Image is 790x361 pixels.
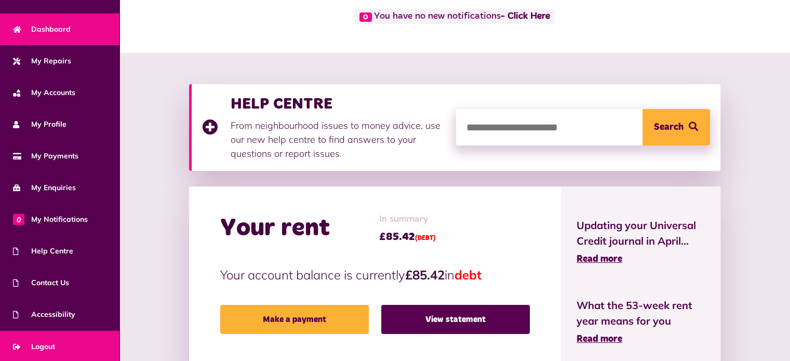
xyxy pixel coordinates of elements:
span: 0 [13,213,24,225]
span: Contact Us [13,277,69,288]
span: Read more [577,335,622,344]
span: Help Centre [13,246,73,257]
a: - Click Here [501,12,550,21]
span: My Repairs [13,56,71,66]
a: View statement [381,305,530,334]
span: You have no new notifications [355,9,555,24]
span: Dashboard [13,24,71,35]
span: (DEBT) [415,235,436,242]
span: Updating your Universal Credit journal in April... [577,218,705,249]
span: £85.42 [379,229,436,245]
span: debt [454,267,481,283]
span: My Notifications [13,214,88,225]
h3: HELP CENTRE [231,95,446,113]
span: My Enquiries [13,182,76,193]
p: Your account balance is currently in [220,265,530,284]
span: Accessibility [13,309,75,320]
span: What the 53-week rent year means for you [577,298,705,329]
span: Read more [577,255,622,264]
p: From neighbourhood issues to money advice, use our new help centre to find answers to your questi... [231,118,446,161]
a: What the 53-week rent year means for you Read more [577,298,705,346]
span: 0 [359,12,372,22]
span: Logout [13,341,55,352]
a: Make a payment [220,305,369,334]
a: Updating your Universal Credit journal in April... Read more [577,218,705,266]
strong: £85.42 [405,267,445,283]
span: Search [654,109,684,145]
span: In summary [379,212,436,226]
span: My Payments [13,151,78,162]
span: My Accounts [13,87,75,98]
span: My Profile [13,119,66,130]
button: Search [642,109,710,145]
h2: Your rent [220,213,330,244]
